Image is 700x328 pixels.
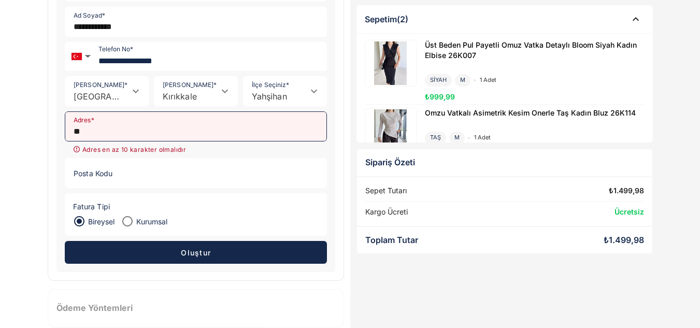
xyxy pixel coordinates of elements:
span: Omzu Vatkalı Asimetrik Kesim Onerle Taş Kadın Bluz 26K114 [425,108,636,117]
i: Open [308,85,320,97]
label: Bireysel [85,215,115,227]
div: Telefon No [98,46,133,53]
div: Kargo Ücreti [365,208,408,217]
span: Yahşihan [252,90,287,103]
div: M [449,132,465,144]
img: Üst Beden Pul Payetli Omuz Vatka Detaylı Bloom Siyah Kadın Elbise 26K007 [366,41,415,85]
span: (2) [397,13,408,24]
p: Fatura Tipi [73,203,110,211]
div: ₺1.499,98 [604,235,644,245]
span: Üst Beden Pul Payetli Omuz Vatka Detaylı Bloom Siyah Kadın Elbise 26K007 [425,40,637,60]
label: Kurumsal [134,215,168,227]
div: Toplam Tutar [365,235,418,245]
div: Sepetim [365,14,408,24]
div: ₺1.499,98 [609,186,644,195]
div: M [455,74,470,86]
span: Oluştur [180,248,211,257]
img: Omzu Vatkalı Asimetrik Kesim Onerle Taş Kadın Bluz 26K114 [366,109,415,153]
div: SİYAH [425,74,452,86]
span: Ücretsiz [615,207,644,216]
span: [GEOGRAPHIC_DATA] [74,90,122,103]
span: Kırıkkale [163,90,197,103]
div: Adres en az 10 karakter olmalıdır [73,146,319,153]
div: Sipariş Özeti [365,158,644,167]
i: Open [130,85,142,97]
div: TAŞ [425,132,446,144]
div: 1 adet [474,77,496,83]
span: ₺999,99 [425,92,455,101]
div: Country Code Selector [65,42,95,70]
i: Open [219,85,231,97]
button: Oluştur [65,241,327,264]
div: Sepet Tutarı [365,186,407,195]
span: ▼ [84,54,91,59]
div: 1 adet [468,134,491,141]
